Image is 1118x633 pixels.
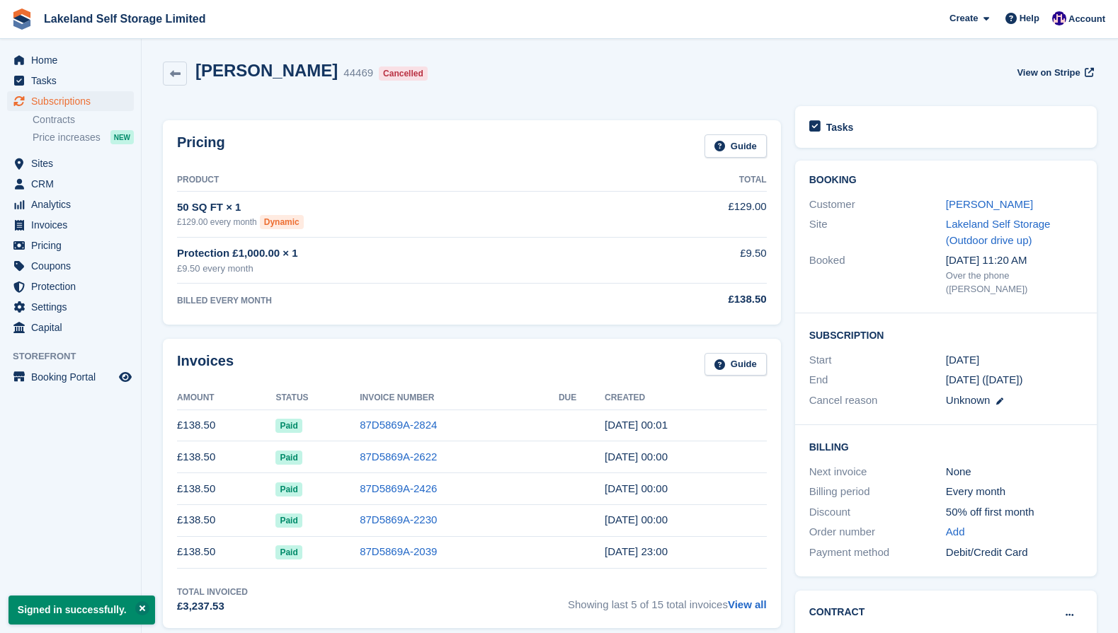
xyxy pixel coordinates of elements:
[195,61,338,80] h2: [PERSON_NAME]
[946,504,1083,521] div: 50% off first month
[1068,12,1105,26] span: Account
[33,131,101,144] span: Price increases
[379,66,428,81] div: Cancelled
[177,441,275,473] td: £138.50
[275,387,360,410] th: Status
[177,504,275,536] td: £138.50
[31,194,116,214] span: Analytics
[605,419,668,431] time: 2025-07-27 23:01:01 UTC
[7,277,134,296] a: menu
[177,169,629,192] th: Product
[360,545,437,557] a: 87D5869A-2039
[360,513,437,525] a: 87D5869A-2230
[31,256,116,276] span: Coupons
[360,387,559,410] th: Invoice Number
[1052,11,1066,25] img: Nick Aynsley
[31,277,116,296] span: Protection
[7,367,134,387] a: menu
[946,269,1083,296] div: Over the phone ([PERSON_NAME])
[31,215,116,235] span: Invoices
[110,130,134,144] div: NEW
[809,504,946,521] div: Discount
[7,174,134,194] a: menu
[275,451,302,465] span: Paid
[177,536,275,568] td: £138.50
[177,387,275,410] th: Amount
[31,367,116,387] span: Booking Portal
[31,153,116,173] span: Sites
[809,175,1083,186] h2: Booking
[275,513,302,528] span: Paid
[31,174,116,194] span: CRM
[7,256,134,276] a: menu
[809,327,1083,342] h2: Subscription
[7,50,134,70] a: menu
[7,71,134,91] a: menu
[605,387,767,410] th: Created
[629,291,767,308] div: £138.50
[949,11,978,25] span: Create
[946,373,1023,385] span: [DATE] ([DATE])
[177,245,629,262] div: Protection £1,000.00 × 1
[809,393,946,409] div: Cancel reason
[1017,66,1080,80] span: View on Stripe
[177,215,629,229] div: £129.00 every month
[1020,11,1039,25] span: Help
[826,121,854,134] h2: Tasks
[946,484,1083,500] div: Every month
[946,545,1083,561] div: Debit/Credit Card
[7,194,134,214] a: menu
[7,318,134,337] a: menu
[809,252,946,296] div: Booked
[275,419,302,433] span: Paid
[809,352,946,368] div: Start
[33,129,134,145] a: Price increases NEW
[946,524,965,540] a: Add
[1011,61,1097,84] a: View on Stripe
[31,318,116,337] span: Capital
[7,215,134,235] a: menu
[946,218,1051,246] a: Lakeland Self Storage (Outdoor drive up)
[7,236,134,255] a: menu
[275,482,302,496] span: Paid
[629,169,767,192] th: Total
[275,545,302,559] span: Paid
[31,50,116,70] span: Home
[8,596,155,625] p: Signed in successfully.
[260,215,304,229] div: Dynamic
[559,387,605,410] th: Due
[705,134,767,158] a: Guide
[946,252,1083,269] div: [DATE] 11:20 AM
[568,586,767,615] span: Showing last 5 of 15 total invoices
[177,294,629,307] div: BILLED EVERY MONTH
[946,198,1033,210] a: [PERSON_NAME]
[809,605,865,620] h2: Contract
[177,586,248,598] div: Total Invoiced
[177,134,225,158] h2: Pricing
[809,464,946,480] div: Next invoice
[360,482,437,494] a: 87D5869A-2426
[177,473,275,505] td: £138.50
[605,482,668,494] time: 2025-05-27 23:00:44 UTC
[31,236,116,255] span: Pricing
[809,439,1083,453] h2: Billing
[809,372,946,388] div: End
[809,484,946,500] div: Billing period
[605,451,668,463] time: 2025-06-27 23:00:57 UTC
[946,394,991,406] span: Unknown
[177,353,234,376] h2: Invoices
[343,65,373,81] div: 44469
[946,352,979,368] time: 2024-06-27 23:00:00 UTC
[177,410,275,441] td: £138.50
[31,71,116,91] span: Tasks
[33,113,134,127] a: Contracts
[809,524,946,540] div: Order number
[809,197,946,213] div: Customer
[705,353,767,376] a: Guide
[13,349,141,364] span: Storefront
[177,262,629,276] div: £9.50 every month
[11,8,33,30] img: stora-icon-8386f47178a22dfd0bd8f6a31ec36ba5ce8667c1dd55bd0f319d3a0aa187defe.svg
[177,598,248,615] div: £3,237.53
[7,153,134,173] a: menu
[605,513,668,525] time: 2025-04-27 23:00:10 UTC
